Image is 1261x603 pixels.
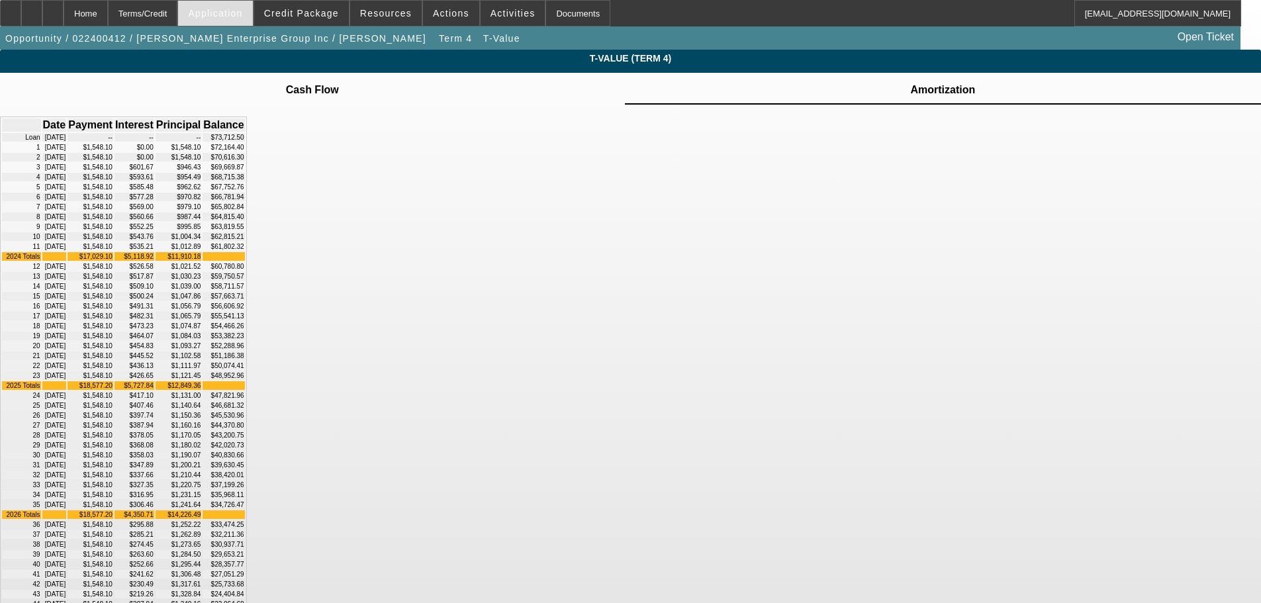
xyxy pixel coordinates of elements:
[68,133,113,142] td: --
[115,510,154,519] td: $4,350.71
[203,262,244,271] td: $60,780.80
[42,411,67,420] td: [DATE]
[156,580,202,588] td: $1,317.61
[203,153,244,162] td: $70,616.30
[2,232,41,241] td: 10
[68,262,113,271] td: $1,548.10
[115,401,154,410] td: $407.46
[2,481,41,489] td: 33
[115,203,154,211] td: $569.00
[2,163,41,171] td: 3
[115,262,154,271] td: $526.58
[156,183,202,191] td: $962.62
[42,302,67,310] td: [DATE]
[156,560,202,569] td: $1,295.44
[203,173,244,181] td: $68,715.38
[115,118,154,132] th: Interest
[156,490,202,499] td: $1,231.15
[68,510,113,519] td: $18,577.20
[42,421,67,430] td: [DATE]
[42,143,67,152] td: [DATE]
[2,312,41,320] td: 17
[115,391,154,400] td: $417.10
[42,451,67,459] td: [DATE]
[115,451,154,459] td: $358.03
[115,183,154,191] td: $585.48
[156,302,202,310] td: $1,056.79
[203,461,244,469] td: $39,630.45
[68,203,113,211] td: $1,548.10
[2,252,41,261] td: 2024 Totals
[2,143,41,152] td: 1
[68,421,113,430] td: $1,548.10
[115,312,154,320] td: $482.31
[68,302,113,310] td: $1,548.10
[42,173,67,181] td: [DATE]
[203,342,244,350] td: $52,288.96
[360,8,412,19] span: Resources
[264,8,339,19] span: Credit Package
[156,143,202,152] td: $1,548.10
[68,560,113,569] td: $1,548.10
[156,411,202,420] td: $1,150.36
[42,500,67,509] td: [DATE]
[156,193,202,201] td: $970.82
[115,133,154,142] td: --
[203,490,244,499] td: $35,968.11
[115,322,154,330] td: $473.23
[68,193,113,201] td: $1,548.10
[115,490,154,499] td: $316.95
[42,183,67,191] td: [DATE]
[254,1,349,26] button: Credit Package
[68,570,113,579] td: $1,548.10
[203,118,244,132] th: Balance
[2,540,41,549] td: 38
[42,351,67,360] td: [DATE]
[178,1,252,26] button: Application
[203,282,244,291] td: $58,711.57
[68,252,113,261] td: $17,029.10
[10,53,1251,64] span: T-Value (Term 4)
[42,590,67,598] td: [DATE]
[115,163,154,171] td: $601.67
[2,471,41,479] td: 32
[42,441,67,449] td: [DATE]
[68,481,113,489] td: $1,548.10
[156,371,202,380] td: $1,121.45
[910,84,976,96] td: Amortization
[156,203,202,211] td: $979.10
[203,332,244,340] td: $53,382.23
[42,490,67,499] td: [DATE]
[156,550,202,559] td: $1,284.50
[2,332,41,340] td: 19
[68,163,113,171] td: $1,548.10
[68,292,113,301] td: $1,548.10
[68,342,113,350] td: $1,548.10
[42,550,67,559] td: [DATE]
[2,451,41,459] td: 30
[2,203,41,211] td: 7
[68,540,113,549] td: $1,548.10
[42,520,67,529] td: [DATE]
[42,371,67,380] td: [DATE]
[2,322,41,330] td: 18
[68,471,113,479] td: $1,548.10
[203,312,244,320] td: $55,541.13
[156,272,202,281] td: $1,030.23
[42,153,67,162] td: [DATE]
[156,510,202,519] td: $14,226.49
[483,33,520,44] span: T-Value
[68,118,113,132] th: Payment
[203,242,244,251] td: $61,802.32
[42,361,67,370] td: [DATE]
[203,391,244,400] td: $47,821.96
[42,560,67,569] td: [DATE]
[68,361,113,370] td: $1,548.10
[2,441,41,449] td: 29
[203,580,244,588] td: $25,733.68
[42,222,67,231] td: [DATE]
[156,322,202,330] td: $1,074.87
[423,1,479,26] button: Actions
[156,312,202,320] td: $1,065.79
[433,8,469,19] span: Actions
